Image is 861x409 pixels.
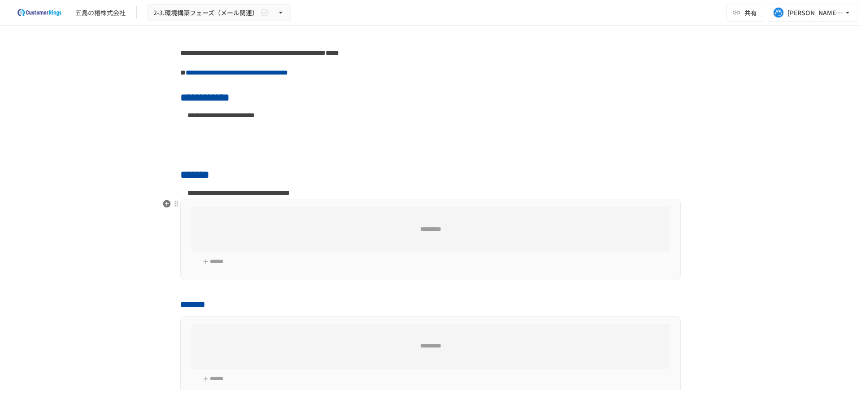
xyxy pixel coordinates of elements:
[768,4,857,22] button: [PERSON_NAME][EMAIL_ADDRESS][DOMAIN_NAME]
[787,7,843,18] div: [PERSON_NAME][EMAIL_ADDRESS][DOMAIN_NAME]
[726,4,764,22] button: 共有
[148,4,291,22] button: 2-3.環境構築フェーズ（メール関連）
[153,7,258,18] span: 2-3.環境構築フェーズ（メール関連）
[75,8,126,18] div: 五島の椿株式会社
[11,5,68,20] img: 2eEvPB0nRDFhy0583kMjGN2Zv6C2P7ZKCFl8C3CzR0M
[744,8,757,18] span: 共有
